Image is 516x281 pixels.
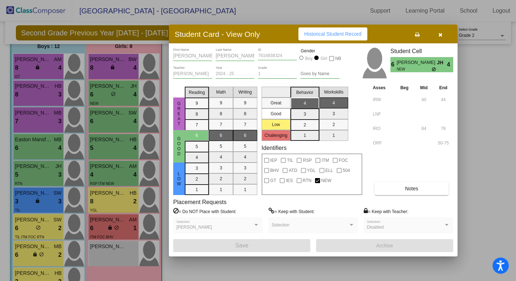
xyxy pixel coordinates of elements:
[376,243,393,248] span: Archive
[258,72,297,77] input: grade
[390,48,453,55] h3: Student Cell
[367,225,384,230] span: Disabled
[173,239,310,252] button: Save
[268,208,315,215] label: = Keep with Student:
[437,59,447,66] span: JH
[270,156,277,165] span: IEP
[176,101,182,126] span: Great
[371,84,394,92] th: Asses
[390,60,397,69] span: 6
[270,176,276,185] span: GT
[301,48,340,54] mat-label: Gender
[173,72,212,77] input: teacher
[405,186,418,191] span: Notes
[303,156,312,165] span: RSP
[305,55,313,62] div: Boy
[339,156,348,165] span: FOC
[307,166,316,175] span: YGL
[173,199,227,206] label: Placement Requests
[175,30,260,39] h3: Student Card - View Only
[173,208,236,215] label: = Do NOT Place with Student:
[235,242,248,248] span: Save
[262,144,287,151] label: Identifiers
[301,72,340,77] input: goes by name
[286,176,293,185] span: IES
[176,171,182,186] span: Low
[304,31,362,37] span: Historical Student Record
[320,55,327,62] div: Girl
[373,109,393,120] input: assessment
[394,84,414,92] th: Beg
[373,138,393,148] input: assessment
[298,27,367,40] button: Historical Student Record
[335,54,341,63] span: NB
[270,166,279,175] span: BHV
[303,176,311,185] span: RTN
[397,59,437,66] span: [PERSON_NAME]
[433,84,453,92] th: End
[373,123,393,134] input: assessment
[176,225,212,230] span: [PERSON_NAME]
[216,72,255,77] input: year
[343,166,350,175] span: 504
[325,166,333,175] span: ELL
[258,53,297,59] input: Enter ID
[322,156,329,165] span: ITM
[176,136,182,156] span: Good
[397,66,432,72] span: NEW
[316,239,453,252] button: Archive
[447,60,453,69] span: 4
[375,182,449,195] button: Notes
[321,176,331,185] span: NEW
[373,94,393,105] input: assessment
[414,84,433,92] th: Mid
[287,156,293,165] span: TIL
[364,208,408,215] label: = Keep with Teacher:
[289,166,297,175] span: ATD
